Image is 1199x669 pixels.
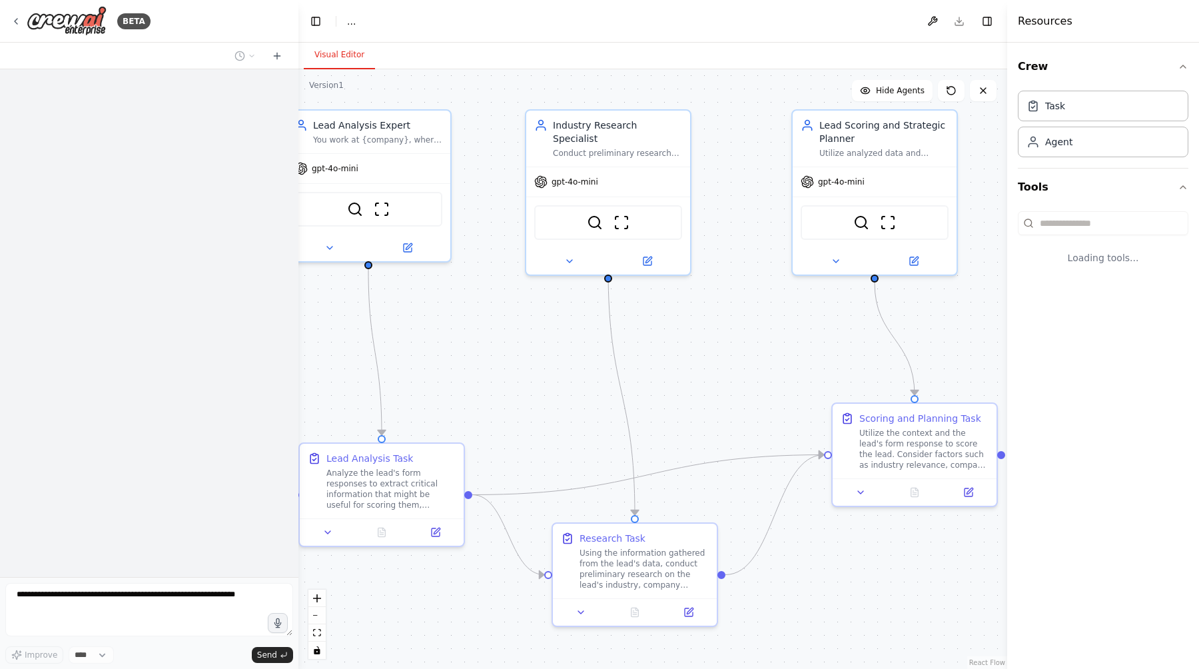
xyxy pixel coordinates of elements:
[613,215,629,231] img: ScrapeWebsiteTool
[1018,241,1188,275] div: Loading tools...
[1018,13,1072,29] h4: Resources
[580,548,709,590] div: Using the information gathered from the lead's data, conduct preliminary research on the lead's i...
[945,484,991,500] button: Open in side panel
[27,6,107,36] img: Logo
[412,524,458,540] button: Open in side panel
[552,522,718,627] div: Research TaskUsing the information gathered from the lead's data, conduct preliminary research on...
[609,253,685,269] button: Open in side panel
[326,468,456,510] div: Analyze the lead's form responses to extract critical information that might be useful for scorin...
[326,452,413,465] div: Lead Analysis Task
[347,15,356,28] span: ...
[306,12,325,31] button: Hide left sidebar
[370,240,445,256] button: Open in side panel
[876,85,925,96] span: Hide Agents
[1045,99,1065,113] div: Task
[1045,135,1072,149] div: Agent
[268,613,288,633] button: Click to speak your automation idea
[580,532,645,545] div: Research Task
[887,484,943,500] button: No output available
[852,80,933,101] button: Hide Agents
[354,524,410,540] button: No output available
[347,201,363,217] img: SerperDevTool
[472,448,824,502] g: Edge from 38a434b5-a8ee-47bb-81e6-944f5a87230e to 7d9d6927-5caa-4798-b660-0a8c68efe85c
[374,201,390,217] img: ScrapeWebsiteTool
[553,119,682,145] div: Industry Research Specialist
[257,650,277,660] span: Send
[308,607,326,624] button: zoom out
[1018,169,1188,206] button: Tools
[725,448,824,582] g: Edge from b9147602-40dc-4afe-ae4f-75aed73cb5d6 to 7d9d6927-5caa-4798-b660-0a8c68efe85c
[472,488,544,582] g: Edge from 38a434b5-a8ee-47bb-81e6-944f5a87230e to b9147602-40dc-4afe-ae4f-75aed73cb5d6
[819,148,949,159] div: Utilize analyzed data and research findings to score leads and suggest an appropriate plan.
[969,659,1005,666] a: React Flow attribution
[252,647,293,663] button: Send
[553,148,682,159] div: Conduct preliminary research on the lead's industry, company size, and AI use case to provide a s...
[362,269,388,435] g: Edge from 89b06761-059f-4533-bf9b-7df6b5e6dc26 to 38a434b5-a8ee-47bb-81e6-944f5a87230e
[266,48,288,64] button: Start a new chat
[587,215,603,231] img: SerperDevTool
[309,80,344,91] div: Version 1
[868,283,921,395] g: Edge from 2b5b5285-4033-425c-8836-790a3dcb494f to 7d9d6927-5caa-4798-b660-0a8c68efe85c
[525,109,691,276] div: Industry Research SpecialistConduct preliminary research on the lead's industry, company size, an...
[313,135,442,145] div: You work at {company}, where you main goal is to analyze leads form responses to extract essentia...
[308,590,326,607] button: zoom in
[117,13,151,29] div: BETA
[665,604,711,620] button: Open in side panel
[791,109,958,276] div: Lead Scoring and Strategic PlannerUtilize analyzed data and research findings to score leads and ...
[819,119,949,145] div: Lead Scoring and Strategic Planner
[285,109,452,263] div: Lead Analysis ExpertYou work at {company}, where you main goal is to analyze leads form responses...
[229,48,261,64] button: Switch to previous chat
[5,646,63,664] button: Improve
[552,177,598,187] span: gpt-4o-mini
[601,269,641,515] g: Edge from 14522d44-cf14-4517-a4a0-c5a12647f46c to b9147602-40dc-4afe-ae4f-75aed73cb5d6
[298,442,465,547] div: Lead Analysis TaskAnalyze the lead's form responses to extract critical information that might be...
[347,15,356,28] nav: breadcrumb
[859,412,981,425] div: Scoring and Planning Task
[876,253,951,269] button: Open in side panel
[1018,206,1188,286] div: Tools
[831,402,998,507] div: Scoring and Planning TaskUtilize the context and the lead's form response to score the lead. Cons...
[853,215,869,231] img: SerperDevTool
[25,650,57,660] span: Improve
[308,624,326,642] button: fit view
[978,12,997,31] button: Hide right sidebar
[1018,48,1188,85] button: Crew
[607,604,663,620] button: No output available
[818,177,865,187] span: gpt-4o-mini
[308,590,326,659] div: React Flow controls
[313,119,442,132] div: Lead Analysis Expert
[308,642,326,659] button: toggle interactivity
[312,163,358,174] span: gpt-4o-mini
[1018,85,1188,168] div: Crew
[859,428,989,470] div: Utilize the context and the lead's form response to score the lead. Consider factors such as indu...
[304,41,375,69] button: Visual Editor
[880,215,896,231] img: ScrapeWebsiteTool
